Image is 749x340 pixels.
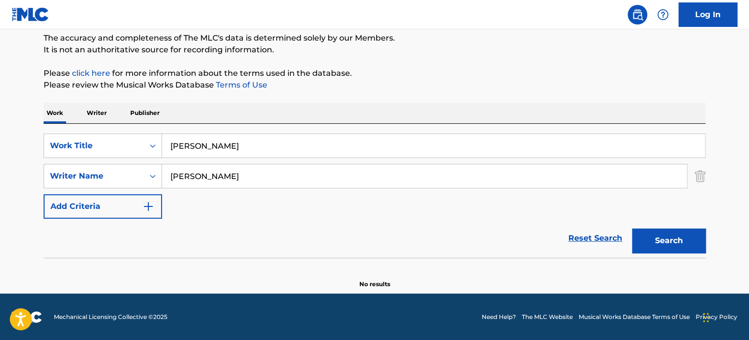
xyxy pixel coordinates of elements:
a: Reset Search [563,227,627,249]
form: Search Form [44,134,705,258]
iframe: Chat Widget [700,293,749,340]
div: Help [653,5,673,24]
div: Drag [703,303,709,332]
p: Please review the Musical Works Database [44,79,705,91]
p: Work [44,103,66,123]
p: Publisher [127,103,163,123]
a: The MLC Website [522,313,573,321]
img: Delete Criterion [695,164,705,188]
div: Writer Name [50,170,138,182]
p: Please for more information about the terms used in the database. [44,68,705,79]
a: Musical Works Database Terms of Use [579,313,690,321]
p: Writer [84,103,110,123]
div: Work Title [50,140,138,152]
img: help [657,9,669,21]
p: It is not an authoritative source for recording information. [44,44,705,56]
button: Add Criteria [44,194,162,219]
span: Mechanical Licensing Collective © 2025 [54,313,167,321]
p: The accuracy and completeness of The MLC's data is determined solely by our Members. [44,32,705,44]
img: logo [12,311,42,323]
a: Public Search [628,5,647,24]
img: MLC Logo [12,7,49,22]
img: search [632,9,643,21]
a: Need Help? [482,313,516,321]
a: Terms of Use [214,80,267,90]
button: Search [632,228,705,253]
a: Log In [679,2,737,27]
p: No results [359,268,390,289]
a: click here [72,68,110,78]
a: Privacy Policy [696,313,737,321]
img: 9d2ae6d4665cec9f34b9.svg [142,201,154,212]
